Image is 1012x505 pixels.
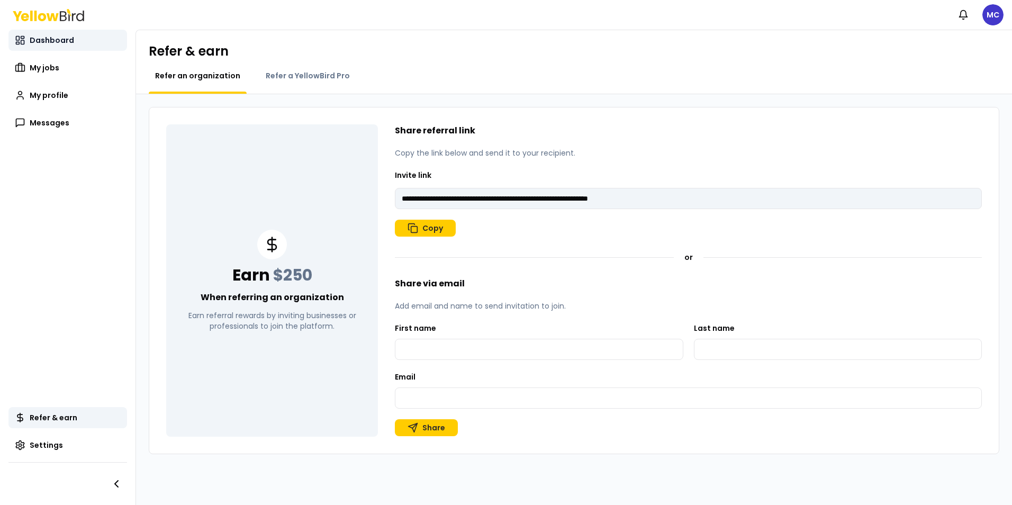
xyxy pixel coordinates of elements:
[149,43,999,60] h1: Refer & earn
[30,35,74,46] span: Dashboard
[395,277,982,290] h2: Share via email
[8,407,127,428] a: Refer & earn
[694,323,735,333] label: Last name
[201,291,344,304] p: When referring an organization
[30,62,59,73] span: My jobs
[232,266,312,285] h2: Earn
[395,323,436,333] label: First name
[684,252,693,263] span: or
[395,372,415,382] label: Email
[30,118,69,128] span: Messages
[395,301,982,311] p: Add email and name to send invitation to join.
[8,435,127,456] a: Settings
[395,220,456,237] button: Copy
[8,57,127,78] a: My jobs
[179,310,365,331] p: Earn referral rewards by inviting businesses or professionals to join the platform.
[395,170,431,181] label: Invite link
[8,30,127,51] a: Dashboard
[155,70,240,81] span: Refer an organization
[273,264,312,286] span: $250
[395,124,982,137] h2: Share referral link
[30,90,68,101] span: My profile
[30,412,77,423] span: Refer & earn
[30,440,63,450] span: Settings
[395,419,458,436] button: Share
[395,148,982,158] p: Copy the link below and send it to your recipient.
[8,85,127,106] a: My profile
[149,70,247,81] a: Refer an organization
[982,4,1004,25] span: MC
[266,70,350,81] span: Refer a YellowBird Pro
[259,70,356,81] a: Refer a YellowBird Pro
[8,112,127,133] a: Messages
